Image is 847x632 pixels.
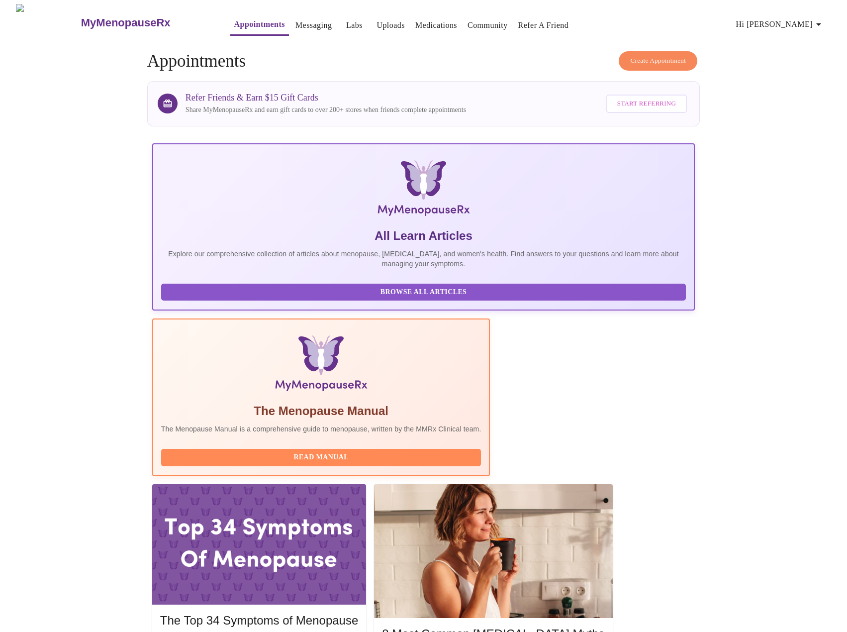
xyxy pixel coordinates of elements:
[171,451,471,464] span: Read Manual
[617,98,676,109] span: Start Referring
[468,18,508,32] a: Community
[230,14,289,36] button: Appointments
[161,403,481,419] h5: The Menopause Manual
[234,17,285,31] a: Appointments
[514,15,573,35] button: Refer a Friend
[161,449,481,466] button: Read Manual
[161,424,481,434] p: The Menopause Manual is a comprehensive guide to menopause, written by the MMRx Clinical team.
[604,90,689,118] a: Start Referring
[212,335,430,395] img: Menopause Manual
[346,18,363,32] a: Labs
[186,93,466,103] h3: Refer Friends & Earn $15 Gift Cards
[630,55,686,67] span: Create Appointment
[161,249,686,269] p: Explore our comprehensive collection of articles about menopause, [MEDICAL_DATA], and women's hea...
[736,17,825,31] span: Hi [PERSON_NAME]
[295,18,332,32] a: Messaging
[518,18,569,32] a: Refer a Friend
[80,5,210,40] a: MyMenopauseRx
[171,286,676,299] span: Browse All Articles
[464,15,512,35] button: Community
[606,95,687,113] button: Start Referring
[619,51,697,71] button: Create Appointment
[161,287,688,296] a: Browse All Articles
[186,105,466,115] p: Share MyMenopauseRx and earn gift cards to over 200+ stores when friends complete appointments
[732,14,829,34] button: Hi [PERSON_NAME]
[291,15,336,35] button: Messaging
[161,452,484,461] a: Read Manual
[147,51,700,71] h4: Appointments
[81,16,171,29] h3: MyMenopauseRx
[16,4,80,41] img: MyMenopauseRx Logo
[415,18,457,32] a: Medications
[160,613,358,629] h5: The Top 34 Symptoms of Menopause
[338,15,370,35] button: Labs
[243,160,605,220] img: MyMenopauseRx Logo
[376,18,405,32] a: Uploads
[411,15,461,35] button: Medications
[161,284,686,301] button: Browse All Articles
[161,228,686,244] h5: All Learn Articles
[373,15,409,35] button: Uploads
